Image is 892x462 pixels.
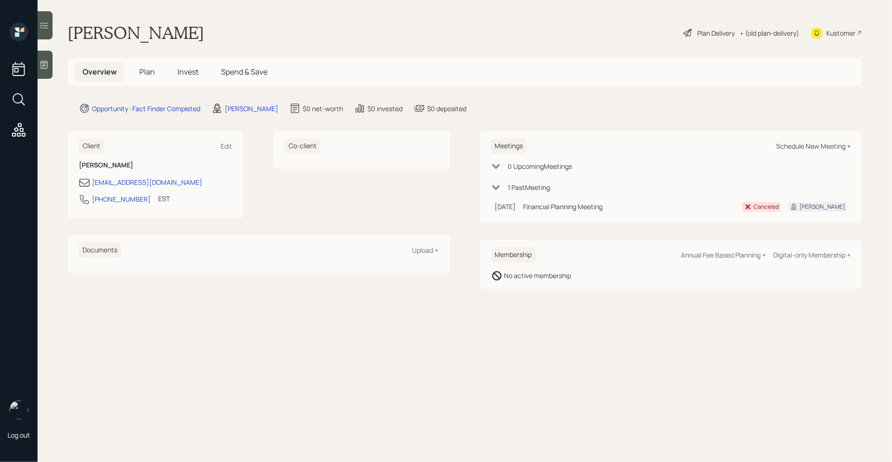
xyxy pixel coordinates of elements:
h6: Meetings [491,138,527,154]
div: Financial Planning Meeting [524,202,735,212]
div: Canceled [754,203,779,211]
img: retirable_logo.png [9,401,28,419]
h6: [PERSON_NAME] [79,161,232,169]
div: 1 Past Meeting [508,182,550,192]
div: Upload + [412,246,439,255]
div: $0 net-worth [303,104,343,114]
div: 0 Upcoming Meeting s [508,161,572,171]
div: Schedule New Meeting + [776,142,851,151]
h6: Co-client [285,138,320,154]
div: Plan Delivery [697,28,735,38]
h6: Membership [491,247,536,263]
h6: Documents [79,242,121,258]
div: [EMAIL_ADDRESS][DOMAIN_NAME] [92,177,202,187]
div: • (old plan-delivery) [740,28,799,38]
div: EST [158,194,170,204]
h1: [PERSON_NAME] [68,23,204,43]
span: Spend & Save [221,67,267,77]
span: Overview [83,67,117,77]
div: Annual Fee Based Planning + [681,250,766,259]
div: [PERSON_NAME] [800,203,845,211]
span: Plan [139,67,155,77]
h6: Client [79,138,104,154]
span: Invest [177,67,198,77]
div: [PERSON_NAME] [225,104,278,114]
div: [PHONE_NUMBER] [92,194,151,204]
div: Log out [8,431,30,439]
div: No active membership [504,271,572,280]
div: Digital-only Membership + [773,250,851,259]
div: Kustomer [826,28,855,38]
div: $0 deposited [427,104,466,114]
div: Opportunity · Fact Finder Completed [92,104,200,114]
div: [DATE] [495,202,516,212]
div: $0 invested [367,104,403,114]
div: Edit [221,142,232,151]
